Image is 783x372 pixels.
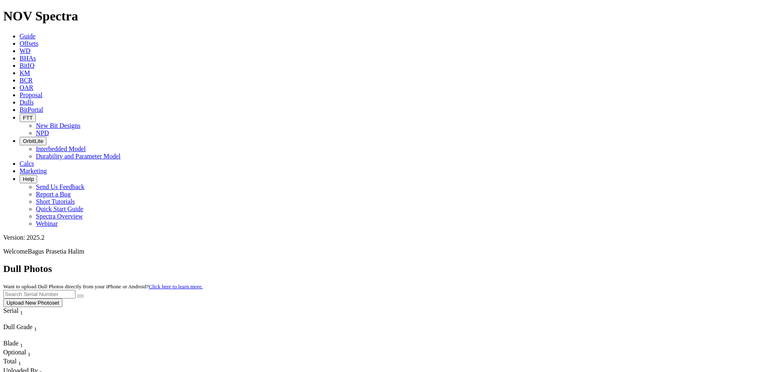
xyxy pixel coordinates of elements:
[3,316,38,323] div: Column Menu
[18,361,21,367] sub: 1
[34,326,37,332] sub: 1
[28,248,84,255] span: Bagus Prasetia Halim
[3,349,26,356] span: Optional
[3,9,780,24] h1: NOV Spectra
[36,220,58,227] a: Webinar
[20,175,37,183] button: Help
[23,176,34,182] span: Help
[3,323,33,330] span: Dull Grade
[3,307,18,314] span: Serial
[36,198,75,205] a: Short Tutorials
[3,340,18,347] span: Blade
[36,183,84,190] a: Send Us Feedback
[3,332,60,340] div: Column Menu
[3,349,32,358] div: Sort None
[3,307,38,316] div: Serial Sort None
[36,213,83,220] a: Spectra Overview
[3,358,17,365] span: Total
[20,55,36,62] a: BHAs
[36,145,86,152] a: Interbedded Model
[20,77,33,84] a: BCR
[3,340,32,349] div: Sort None
[3,323,60,332] div: Dull Grade Sort None
[20,47,31,54] a: WD
[18,358,21,365] span: Sort None
[20,69,30,76] a: KM
[23,138,43,144] span: OrbitLite
[20,137,46,145] button: OrbitLite
[23,115,33,121] span: FTT
[36,122,80,129] a: New Bit Designs
[3,340,32,349] div: Blade Sort None
[3,290,75,298] input: Search Serial Number
[3,307,38,323] div: Sort None
[36,205,83,212] a: Quick Start Guide
[20,99,34,106] a: Dulls
[20,342,23,348] sub: 1
[3,358,32,367] div: Sort None
[20,91,42,98] a: Proposal
[20,160,34,167] a: Calcs
[36,191,71,198] a: Report a Bug
[20,62,34,69] a: BitIQ
[3,323,60,340] div: Sort None
[20,307,23,314] span: Sort None
[20,33,35,40] a: Guide
[28,351,31,357] sub: 1
[149,283,203,290] a: Click here to learn more.
[3,263,780,274] h2: Dull Photos
[20,310,23,316] sub: 1
[20,114,36,122] button: FTT
[3,283,203,290] small: Want to upload Dull Photos directly from your iPhone or Android?
[20,106,43,113] a: BitPortal
[3,248,780,255] p: Welcome
[20,167,47,174] a: Marketing
[28,349,31,356] span: Sort None
[3,349,32,358] div: Optional Sort None
[3,358,32,367] div: Total Sort None
[20,84,33,91] a: OAR
[20,40,38,47] a: Offsets
[36,153,121,160] a: Durability and Parameter Model
[34,323,37,330] span: Sort None
[36,129,49,136] a: NPD
[3,298,62,307] button: Upload New Photoset
[3,234,780,241] div: Version: 2025.2
[20,340,23,347] span: Sort None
